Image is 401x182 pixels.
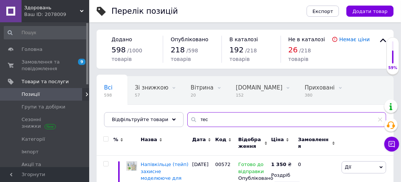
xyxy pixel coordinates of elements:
span: % [113,136,118,143]
span: Вітрина [191,84,213,91]
span: Опубліковано [171,36,208,42]
span: / 218 товарів [288,48,311,62]
span: Готово до відправки [238,162,264,176]
span: Додано [111,36,132,42]
span: В каталозі [229,36,258,42]
span: Приховані [305,84,335,91]
span: Замовлення [298,136,330,150]
span: 152 [236,92,282,98]
span: Зі знижкою [135,84,168,91]
span: 192 [229,45,243,54]
span: / 598 товарів [171,48,198,62]
span: Категорії [22,136,45,143]
div: Перелік позицій [111,7,178,15]
span: 57 [135,92,168,98]
span: 380 [305,92,335,98]
span: 9 [78,59,85,65]
div: 59% [387,65,399,71]
span: Головна [22,46,42,53]
span: 598 [104,92,113,98]
span: Дата [192,136,206,143]
span: Відфільтруйте товари [112,117,168,122]
span: Товари та послуги [22,78,69,85]
span: Сезонні знижки [22,116,69,130]
span: 20 [191,92,213,98]
span: / 1000 товарів [111,48,142,62]
span: Позиції [22,91,40,98]
button: Додати товар [346,6,394,17]
span: Всі [104,84,113,91]
span: / 218 товарів [229,48,257,62]
button: Експорт [307,6,339,17]
input: Пошук по назві позиції, артикулу і пошуковим запитам [187,112,386,127]
span: 218 [171,45,185,54]
span: Замовлення та повідомлення [22,59,69,72]
span: Імпорт [22,149,39,155]
span: 598 [111,45,126,54]
div: Ваш ID: 2078009 [24,11,89,18]
span: Ціна [271,136,284,143]
span: Експорт [313,9,333,14]
span: 26 [288,45,298,54]
a: Немає ціни [339,36,370,42]
span: Не в каталозі [288,36,325,42]
input: Пошук [4,26,88,39]
span: Відображення [238,136,262,150]
img: Полукольцо защитное моделирующее для стомы Salts Secuplast Hydro 30шт [126,161,137,171]
span: Код [215,136,226,143]
span: Акції та промокоди [22,161,69,175]
span: Опубліковані [104,113,143,119]
button: Чат з покупцем [384,137,399,152]
div: ₴ [271,161,292,168]
div: Роздріб [271,172,292,179]
span: 00572 [215,162,230,167]
b: 1 350 [271,162,287,167]
span: Дії [345,164,351,170]
span: [DOMAIN_NAME] [236,84,282,91]
div: Опубліковано [238,175,268,182]
span: Групи та добірки [22,104,65,110]
span: Назва [141,136,157,143]
span: Додати товар [352,9,388,14]
span: Здоровань [24,4,80,11]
